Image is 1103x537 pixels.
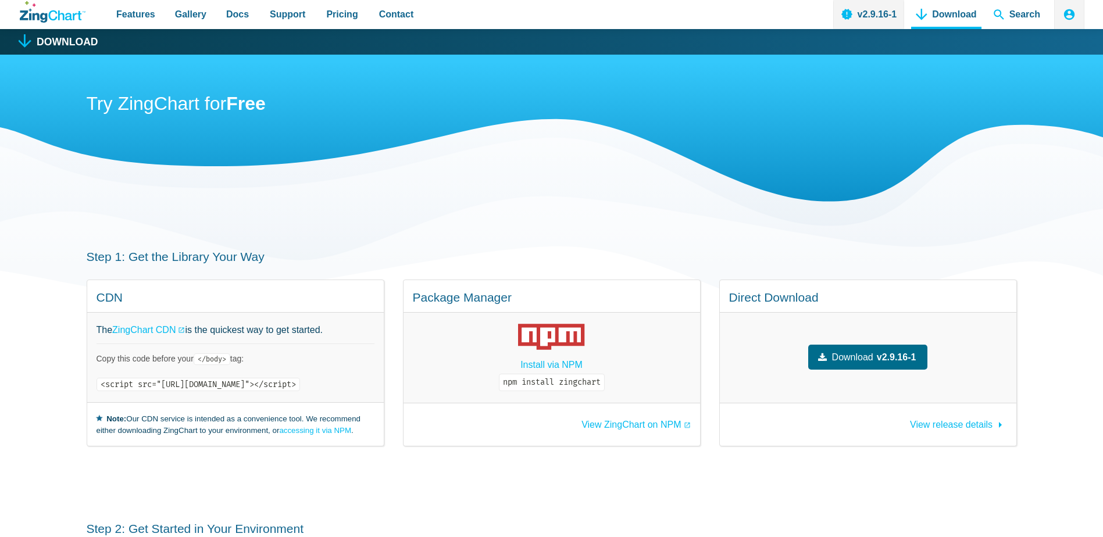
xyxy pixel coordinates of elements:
[226,93,266,114] strong: Free
[877,349,916,365] strong: v2.9.16-1
[106,414,126,423] strong: Note:
[87,92,1017,118] h2: Try ZingChart for
[499,374,605,391] code: npm install zingchart
[97,378,300,391] code: <script src="[URL][DOMAIN_NAME]"></script>
[20,1,85,23] a: ZingChart Logo. Click to return to the homepage
[581,420,690,429] a: View ZingChart on NPM
[194,353,230,365] code: </body>
[97,412,374,436] small: Our CDN service is intended as a convenience tool. We recommend either downloading ZingChart to y...
[97,289,374,305] h4: CDN
[226,6,249,22] span: Docs
[520,357,583,373] a: Install via NPM
[270,6,305,22] span: Support
[97,353,374,364] p: Copy this code before your tag:
[808,345,928,370] a: Downloadv2.9.16-1
[97,322,374,338] p: The is the quickest way to get started.
[729,289,1007,305] h4: Direct Download
[379,6,414,22] span: Contact
[832,349,873,365] span: Download
[413,289,691,305] h4: Package Manager
[87,521,1017,536] h3: Step 2: Get Started in Your Environment
[175,6,206,22] span: Gallery
[910,420,993,429] span: View release details
[116,6,155,22] span: Features
[910,414,1006,429] a: View release details
[279,426,351,435] a: accessing it via NPM
[326,6,358,22] span: Pricing
[37,37,98,48] h1: Download
[112,322,185,338] a: ZingChart CDN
